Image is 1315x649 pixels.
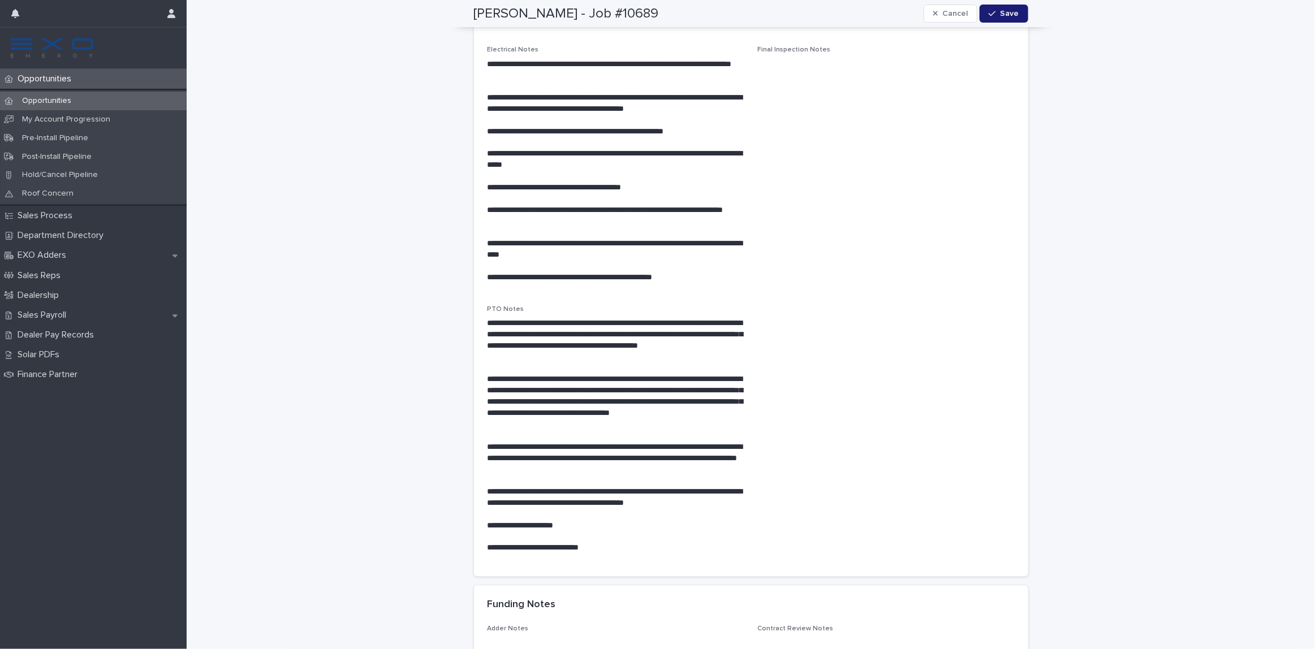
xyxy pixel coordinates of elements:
p: Sales Process [13,210,81,221]
p: Solar PDFs [13,349,68,360]
button: Cancel [924,5,978,23]
p: Finance Partner [13,369,87,380]
p: Pre-Install Pipeline [13,133,97,143]
span: Adder Notes [488,626,529,633]
p: Dealer Pay Records [13,330,103,340]
img: FKS5r6ZBThi8E5hshIGi [9,37,95,59]
p: Opportunities [13,73,80,84]
h2: Funding Notes [488,599,556,612]
p: Sales Payroll [13,310,75,321]
span: Save [1001,10,1019,18]
p: Sales Reps [13,270,70,281]
span: Electrical Notes [488,46,539,53]
span: Cancel [942,10,968,18]
p: EXO Adders [13,250,75,261]
span: Final Inspection Notes [758,46,831,53]
span: Contract Review Notes [758,626,834,633]
button: Save [980,5,1028,23]
p: Hold/Cancel Pipeline [13,170,107,180]
p: Department Directory [13,230,113,241]
p: Roof Concern [13,189,83,198]
span: PTO Notes [488,306,524,313]
h2: [PERSON_NAME] - Job #10689 [474,6,659,22]
p: Dealership [13,290,68,301]
p: My Account Progression [13,115,119,124]
p: Post-Install Pipeline [13,152,101,162]
p: Opportunities [13,96,80,106]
